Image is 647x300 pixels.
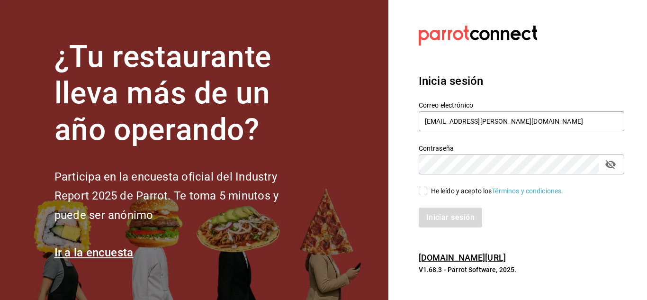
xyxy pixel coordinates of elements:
[419,265,624,274] p: V1.68.3 - Parrot Software, 2025.
[431,186,564,196] div: He leído y acepto los
[419,111,624,131] input: Ingresa tu correo electrónico
[419,102,624,109] label: Correo electrónico
[54,39,310,148] h1: ¿Tu restaurante lleva más de un año operando?
[602,156,619,173] button: passwordField
[54,167,310,225] h2: Participa en la encuesta oficial del Industry Report 2025 de Parrot. Te toma 5 minutos y puede se...
[419,145,624,152] label: Contraseña
[54,246,134,259] a: Ir a la encuesta
[419,253,506,263] a: [DOMAIN_NAME][URL]
[419,73,624,90] h3: Inicia sesión
[492,187,563,195] a: Términos y condiciones.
